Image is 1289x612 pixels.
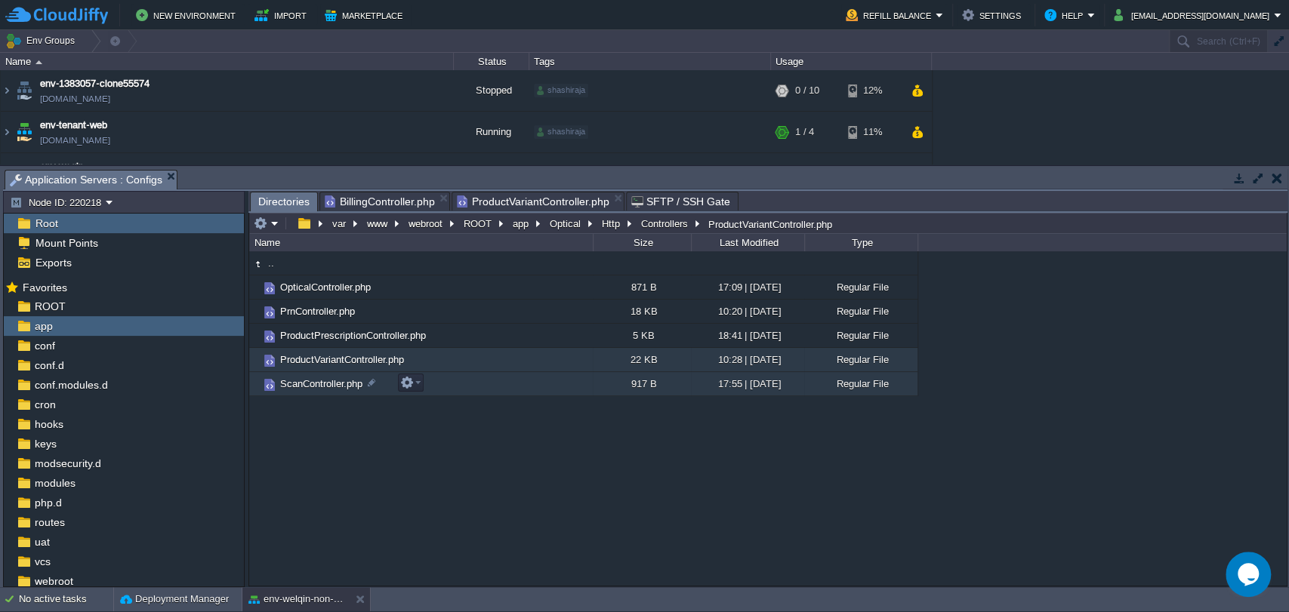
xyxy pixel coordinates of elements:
div: 5 KB [593,324,691,347]
div: Regular File [804,275,917,299]
span: BillingController.php [325,192,435,211]
button: [EMAIL_ADDRESS][DOMAIN_NAME] [1114,6,1274,24]
a: hooks [32,417,66,431]
div: Name [2,53,453,70]
button: Deployment Manager [120,592,229,607]
button: Settings [962,6,1025,24]
button: Marketplace [325,6,407,24]
a: Mount Points [32,236,100,250]
button: Optical [547,217,584,230]
img: AMDAwAAAACH5BAEAAAAALAAAAAABAAEAAAICRAEAOw== [1,153,13,194]
div: Regular File [804,372,917,395]
a: modules [32,476,78,490]
a: keys [32,437,59,451]
button: var [330,217,350,230]
div: 11 / 316 [795,153,830,194]
img: AMDAwAAAACH5BAEAAAAALAAAAAABAAEAAAICRAEAOw== [14,70,35,111]
button: New Environment [136,6,240,24]
a: routes [32,515,67,529]
img: AMDAwAAAACH5BAEAAAAALAAAAAABAAEAAAICRAEAOw== [261,280,278,297]
img: AMDAwAAAACH5BAEAAAAALAAAAAABAAEAAAICRAEAOw== [14,112,35,152]
img: AMDAwAAAACH5BAEAAAAALAAAAAABAAEAAAICRAEAOw== [261,328,278,345]
button: Node ID: 220218 [10,195,106,209]
a: conf.modules.d [32,378,110,392]
div: Stopped [454,70,529,111]
a: vcs [32,555,53,568]
a: env-1383057-clone55574 [40,76,150,91]
div: Regular File [804,300,917,323]
div: Last Modified [692,234,804,251]
div: Usage [772,53,931,70]
a: .. [266,257,276,269]
button: Import [254,6,311,24]
button: Env Groups [5,30,80,51]
div: 1 / 4 [795,112,814,152]
button: Help [1044,6,1087,24]
button: webroot [406,217,446,230]
a: PrnController.php [278,305,357,318]
span: ROOT [32,300,68,313]
a: OpticalController.php [278,281,373,294]
img: AMDAwAAAACH5BAEAAAAALAAAAAABAAEAAAICRAEAOw== [249,275,261,299]
img: AMDAwAAAACH5BAEAAAAALAAAAAABAAEAAAICRAEAOw== [14,153,35,194]
span: SFTP / SSH Gate [631,192,730,211]
li: /var/www/webroot/ROOT/app/Optical/Http/Controllers/ProductVariantController.php [452,192,624,211]
div: 22 KB [593,348,691,371]
img: AMDAwAAAACH5BAEAAAAALAAAAAABAAEAAAICRAEAOw== [249,324,261,347]
div: 18 KB [593,300,691,323]
a: conf [32,339,57,352]
a: app [32,319,55,333]
div: Running [454,112,529,152]
span: cron [32,398,58,411]
span: webroot [32,574,76,588]
span: Exports [32,256,74,269]
img: AMDAwAAAACH5BAEAAAAALAAAAAABAAEAAAICRAEAOw== [249,300,261,323]
img: AMDAwAAAACH5BAEAAAAALAAAAAABAAEAAAICRAEAOw== [35,60,42,64]
a: ProductPrescriptionController.php [278,329,428,342]
button: app [510,217,532,230]
span: Directories [258,192,310,211]
img: AMDAwAAAACH5BAEAAAAALAAAAAABAAEAAAICRAEAOw== [1,112,13,152]
a: ScanController.php [278,377,365,390]
a: php.d [32,496,64,509]
a: conf.d [32,358,66,372]
img: AMDAwAAAACH5BAEAAAAALAAAAAABAAEAAAICRAEAOw== [261,304,278,321]
div: Size [594,234,691,251]
div: Regular File [804,348,917,371]
span: ProductVariantController.php [278,353,406,366]
input: Click to enter the path [249,213,1287,234]
div: 871 B [593,275,691,299]
li: /var/www/webroot/ROOT/app/Http/Controllers/BillingController.php [319,192,450,211]
span: ProductVariantController.php [457,192,609,211]
button: ROOT [461,217,495,230]
a: Root [32,217,60,230]
img: AMDAwAAAACH5BAEAAAAALAAAAAABAAEAAAICRAEAOw== [249,256,266,272]
img: AMDAwAAAACH5BAEAAAAALAAAAAABAAEAAAICRAEAOw== [1,70,13,111]
span: env-waqin [40,159,84,174]
button: www [365,217,391,230]
img: AMDAwAAAACH5BAEAAAAALAAAAAABAAEAAAICRAEAOw== [261,352,278,369]
span: Application Servers : Configs [10,171,162,189]
div: Type [806,234,917,251]
a: uat [32,535,52,549]
div: 917 B [593,372,691,395]
div: Name [251,234,593,251]
div: 11% [848,112,897,152]
span: env-tenant-web [40,118,107,133]
div: 17:55 | [DATE] [691,372,804,395]
div: No active tasks [19,587,113,611]
div: 10:20 | [DATE] [691,300,804,323]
